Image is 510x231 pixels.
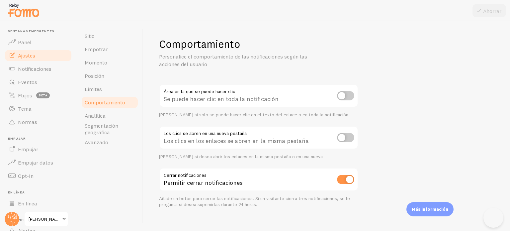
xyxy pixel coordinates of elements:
[81,29,139,43] a: Sitio
[4,156,72,169] a: Empujar datos
[85,122,118,136] font: Segmentación geográfica
[18,65,51,72] font: Notificaciones
[4,62,72,75] a: Notificaciones
[159,53,307,67] font: Personalice el comportamiento de las notificaciones según las acciones del usuario
[18,146,38,153] font: Empujar
[85,112,106,119] font: Analítica
[4,143,72,156] a: Empujar
[4,197,72,210] a: En línea
[85,46,108,53] font: Empotrar
[81,56,139,69] a: Momento
[81,82,139,96] a: Límites
[85,72,104,79] font: Posición
[412,206,448,212] font: Más información
[406,202,454,216] div: Más información
[159,195,350,207] font: Añade un botón para cerrar las notificaciones. Si un visitante cierra tres notificaciones, se le ...
[18,52,35,59] font: Ajustes
[81,43,139,56] a: Empotrar
[24,211,69,227] a: [PERSON_NAME]
[8,190,25,194] font: En línea
[18,173,34,179] font: Opt-In
[4,102,72,115] a: Tema
[164,95,279,103] font: Se puede hacer clic en toda la notificación
[4,49,72,62] a: Ajustes
[159,112,348,118] font: [PERSON_NAME] si solo se puede hacer clic en el texto del enlace o en toda la notificación
[4,36,72,49] a: Panel
[29,216,63,222] font: [PERSON_NAME]
[81,96,139,109] a: Comportamiento
[39,93,47,97] font: beta
[7,2,40,19] img: fomo-relay-logo-orange.svg
[483,208,503,228] iframe: Ayuda Scout Beacon - Abierto
[4,115,72,129] a: Normas
[18,105,32,112] font: Tema
[8,29,54,33] font: Ventanas emergentes
[81,69,139,82] a: Posición
[164,137,309,145] font: Los clics en los enlaces se abren en la misma pestaña
[18,159,53,166] font: Empujar datos
[18,79,37,85] font: Eventos
[85,99,125,106] font: Comportamiento
[85,59,107,66] font: Momento
[18,119,37,125] font: Normas
[81,122,139,136] a: Segmentación geográfica
[8,136,26,141] font: Empujar
[85,139,108,146] font: Avanzado
[81,136,139,149] a: Avanzado
[85,33,95,39] font: Sitio
[4,169,72,182] a: Opt-In
[18,39,32,46] font: Panel
[4,75,72,89] a: Eventos
[159,38,240,51] font: Comportamiento
[164,179,242,186] font: Permitir cerrar notificaciones
[4,89,72,102] a: Flujos beta
[81,109,139,122] a: Analítica
[18,200,37,207] font: En línea
[159,154,323,160] font: [PERSON_NAME] si desea abrir los enlaces en la misma pestaña o en una nueva
[18,92,32,99] font: Flujos
[85,86,102,92] font: Límites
